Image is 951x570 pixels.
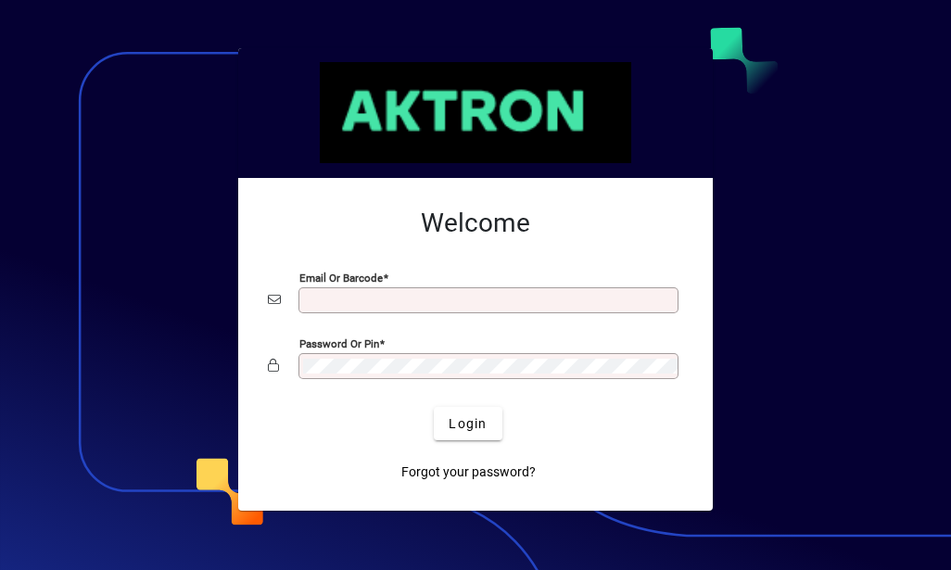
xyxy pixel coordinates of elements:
mat-label: Password or Pin [299,337,379,350]
a: Forgot your password? [394,455,543,488]
span: Login [449,414,487,434]
span: Forgot your password? [401,462,536,482]
h2: Welcome [268,208,683,239]
button: Login [434,407,501,440]
mat-label: Email or Barcode [299,272,383,285]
